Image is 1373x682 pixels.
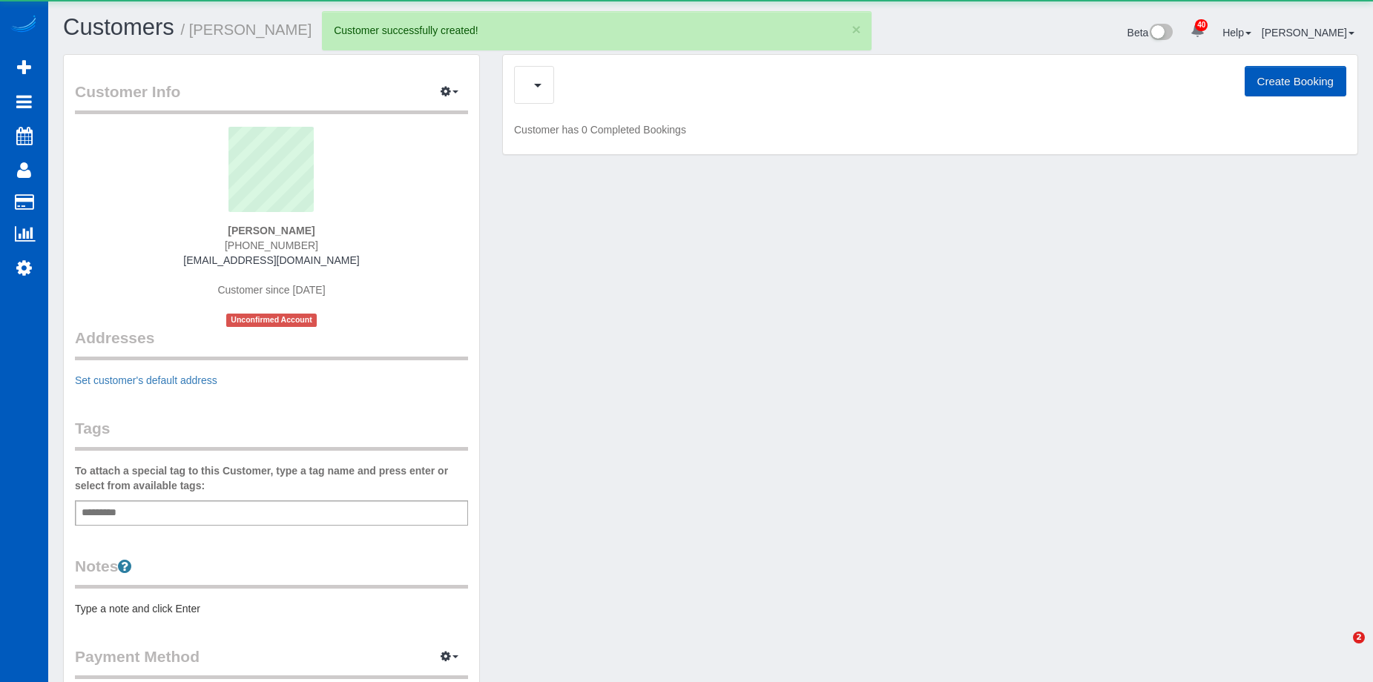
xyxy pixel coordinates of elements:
[1148,24,1173,43] img: New interface
[183,254,359,266] a: [EMAIL_ADDRESS][DOMAIN_NAME]
[1262,27,1354,39] a: [PERSON_NAME]
[1195,19,1208,31] span: 40
[63,14,174,40] a: Customers
[1222,27,1251,39] a: Help
[225,239,318,251] span: [PHONE_NUMBER]
[181,21,312,38] small: / [PERSON_NAME]
[75,374,217,386] a: Set customer's default address
[75,463,468,493] label: To attach a special tag to this Customer, type a tag name and press enter or select from availabl...
[9,15,39,36] img: Automaid Logo
[1323,632,1358,667] iframe: Intercom live chat
[1353,632,1365,643] span: 2
[75,555,468,589] legend: Notes
[1245,66,1346,97] button: Create Booking
[75,417,468,451] legend: Tags
[75,601,468,616] pre: Type a note and click Enter
[1183,15,1212,47] a: 40
[852,21,860,37] button: ×
[1127,27,1173,39] a: Beta
[226,314,317,326] span: Unconfirmed Account
[334,23,859,38] div: Customer successfully created!
[75,646,468,679] legend: Payment Method
[514,122,1346,137] p: Customer has 0 Completed Bookings
[217,284,325,296] span: Customer since [DATE]
[228,225,315,236] strong: [PERSON_NAME]
[75,81,468,114] legend: Customer Info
